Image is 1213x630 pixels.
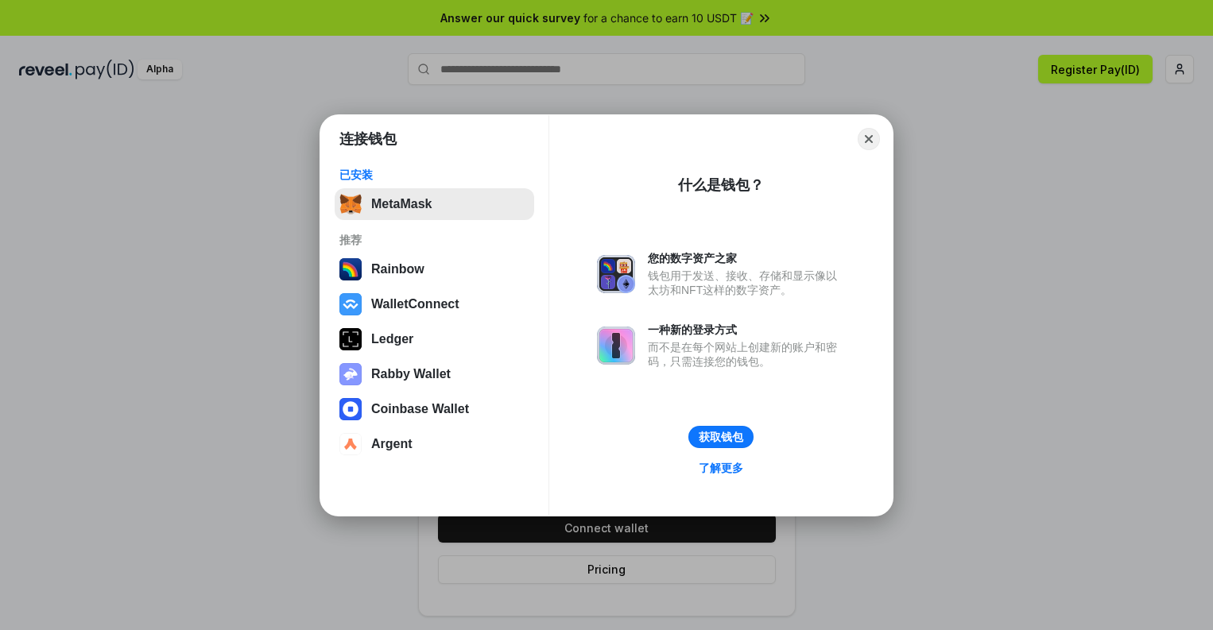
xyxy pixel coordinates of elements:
img: svg+xml,%3Csvg%20xmlns%3D%22http%3A%2F%2Fwww.w3.org%2F2000%2Fsvg%22%20fill%3D%22none%22%20viewBox... [597,327,635,365]
button: Rabby Wallet [335,358,534,390]
img: svg+xml,%3Csvg%20xmlns%3D%22http%3A%2F%2Fwww.w3.org%2F2000%2Fsvg%22%20fill%3D%22none%22%20viewBox... [339,363,362,385]
img: svg+xml,%3Csvg%20xmlns%3D%22http%3A%2F%2Fwww.w3.org%2F2000%2Fsvg%22%20fill%3D%22none%22%20viewBox... [597,255,635,293]
button: Coinbase Wallet [335,393,534,425]
div: 而不是在每个网站上创建新的账户和密码，只需连接您的钱包。 [648,340,845,369]
button: WalletConnect [335,288,534,320]
button: 获取钱包 [688,426,754,448]
img: svg+xml,%3Csvg%20width%3D%2228%22%20height%3D%2228%22%20viewBox%3D%220%200%2028%2028%22%20fill%3D... [339,293,362,315]
div: Argent [371,437,413,451]
img: svg+xml,%3Csvg%20xmlns%3D%22http%3A%2F%2Fwww.w3.org%2F2000%2Fsvg%22%20width%3D%2228%22%20height%3... [339,328,362,350]
img: svg+xml,%3Csvg%20width%3D%2228%22%20height%3D%2228%22%20viewBox%3D%220%200%2028%2028%22%20fill%3D... [339,398,362,420]
div: Coinbase Wallet [371,402,469,416]
div: 推荐 [339,233,529,247]
div: 您的数字资产之家 [648,251,845,265]
div: Rainbow [371,262,424,276]
div: WalletConnect [371,297,459,311]
button: MetaMask [335,188,534,220]
img: svg+xml,%3Csvg%20width%3D%22120%22%20height%3D%22120%22%20viewBox%3D%220%200%20120%20120%22%20fil... [339,258,362,280]
div: 什么是钱包？ [678,176,764,195]
button: Close [858,128,880,150]
img: svg+xml,%3Csvg%20fill%3D%22none%22%20height%3D%2233%22%20viewBox%3D%220%200%2035%2033%22%20width%... [339,193,362,215]
div: 已安装 [339,168,529,182]
div: MetaMask [371,197,432,211]
h1: 连接钱包 [339,129,397,149]
div: Rabby Wallet [371,367,451,381]
div: 了解更多 [699,461,743,475]
div: 一种新的登录方式 [648,323,845,337]
button: Ledger [335,323,534,355]
button: Argent [335,428,534,460]
a: 了解更多 [689,458,753,478]
div: 钱包用于发送、接收、存储和显示像以太坊和NFT这样的数字资产。 [648,269,845,297]
img: svg+xml,%3Csvg%20width%3D%2228%22%20height%3D%2228%22%20viewBox%3D%220%200%2028%2028%22%20fill%3D... [339,433,362,455]
button: Rainbow [335,253,534,285]
div: Ledger [371,332,413,346]
div: 获取钱包 [699,430,743,444]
